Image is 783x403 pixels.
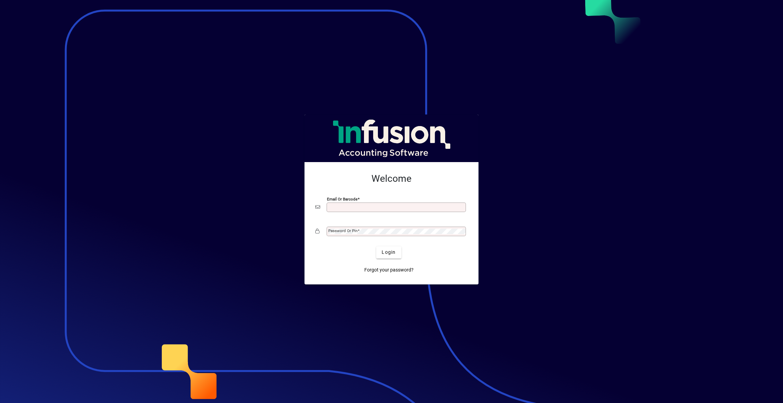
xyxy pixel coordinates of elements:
mat-label: Email or Barcode [327,196,358,201]
a: Forgot your password? [362,264,416,276]
span: Forgot your password? [364,266,414,274]
span: Login [382,249,396,256]
mat-label: Password or Pin [328,228,358,233]
button: Login [376,246,401,259]
h2: Welcome [315,173,468,185]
